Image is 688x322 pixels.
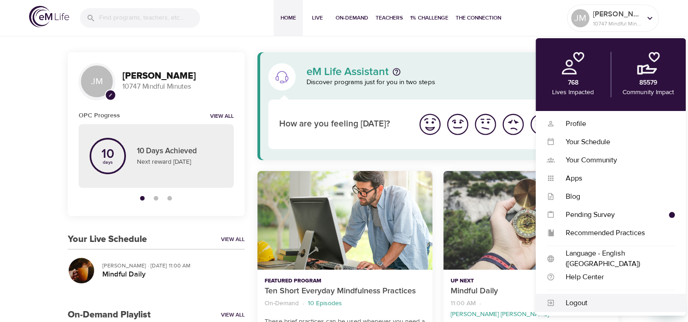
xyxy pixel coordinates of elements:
[451,277,557,285] p: Up Next
[265,297,425,310] nav: breadcrumb
[472,111,499,138] button: I'm feeling ok
[122,81,234,92] p: 10747 Mindful Minutes
[306,13,328,23] span: Live
[137,157,223,167] p: Next reward [DATE]
[555,228,675,238] div: Recommended Practices
[451,299,476,308] p: 11:00 AM
[555,137,675,147] div: Your Schedule
[275,70,289,84] img: eM Life Assistant
[639,78,657,88] p: 85579
[68,234,147,245] h3: Your Live Schedule
[221,311,245,319] a: View All
[101,161,114,164] p: days
[527,111,555,138] button: I'm feeling worst
[593,20,641,28] p: 10747 Mindful Minutes
[637,52,660,75] img: community.png
[416,111,444,138] button: I'm feeling great
[451,285,557,297] p: Mindful Daily
[528,112,553,137] img: worst
[555,119,675,129] div: Profile
[555,210,669,220] div: Pending Survey
[336,13,368,23] span: On-Demand
[623,88,674,97] p: Community Impact
[210,113,234,121] a: View all notifications
[451,297,557,319] nav: breadcrumb
[221,236,245,243] a: View All
[279,118,405,131] p: How are you feeling [DATE]?
[277,13,299,23] span: Home
[306,77,608,88] p: Discover programs just for you in two steps
[302,297,304,310] li: ·
[306,66,389,77] p: eM Life Assistant
[79,111,120,121] h6: OPC Progress
[555,298,675,308] div: Logout
[102,270,237,279] h5: Mindful Daily
[444,111,472,138] button: I'm feeling good
[265,285,425,297] p: Ten Short Everyday Mindfulness Practices
[376,13,403,23] span: Teachers
[122,71,234,81] h3: [PERSON_NAME]
[501,112,526,137] img: bad
[308,299,342,308] p: 10 Episodes
[445,112,470,137] img: good
[456,13,501,23] span: The Connection
[443,171,618,270] button: Mindful Daily
[593,9,641,20] p: [PERSON_NAME]
[257,171,432,270] button: Ten Short Everyday Mindfulness Practices
[102,262,237,270] p: [PERSON_NAME] · [DATE] 11:00 AM
[555,272,675,282] div: Help Center
[417,112,442,137] img: great
[265,299,299,308] p: On-Demand
[473,112,498,137] img: ok
[137,146,223,157] p: 10 Days Achieved
[555,191,675,202] div: Blog
[68,310,151,320] h3: On-Demand Playlist
[499,111,527,138] button: I'm feeling bad
[555,248,675,269] div: Language - English ([GEOGRAPHIC_DATA])
[555,173,675,184] div: Apps
[562,52,584,75] img: personal.png
[410,13,448,23] span: 1% Challenge
[568,78,578,88] p: 768
[479,297,481,310] li: ·
[265,277,425,285] p: Featured Program
[451,310,549,319] p: [PERSON_NAME] [PERSON_NAME]
[101,148,114,161] p: 10
[552,88,594,97] p: Lives Impacted
[555,155,675,166] div: Your Community
[29,6,69,27] img: logo
[571,9,589,27] div: JM
[79,63,115,100] div: JM
[99,8,200,28] input: Find programs, teachers, etc...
